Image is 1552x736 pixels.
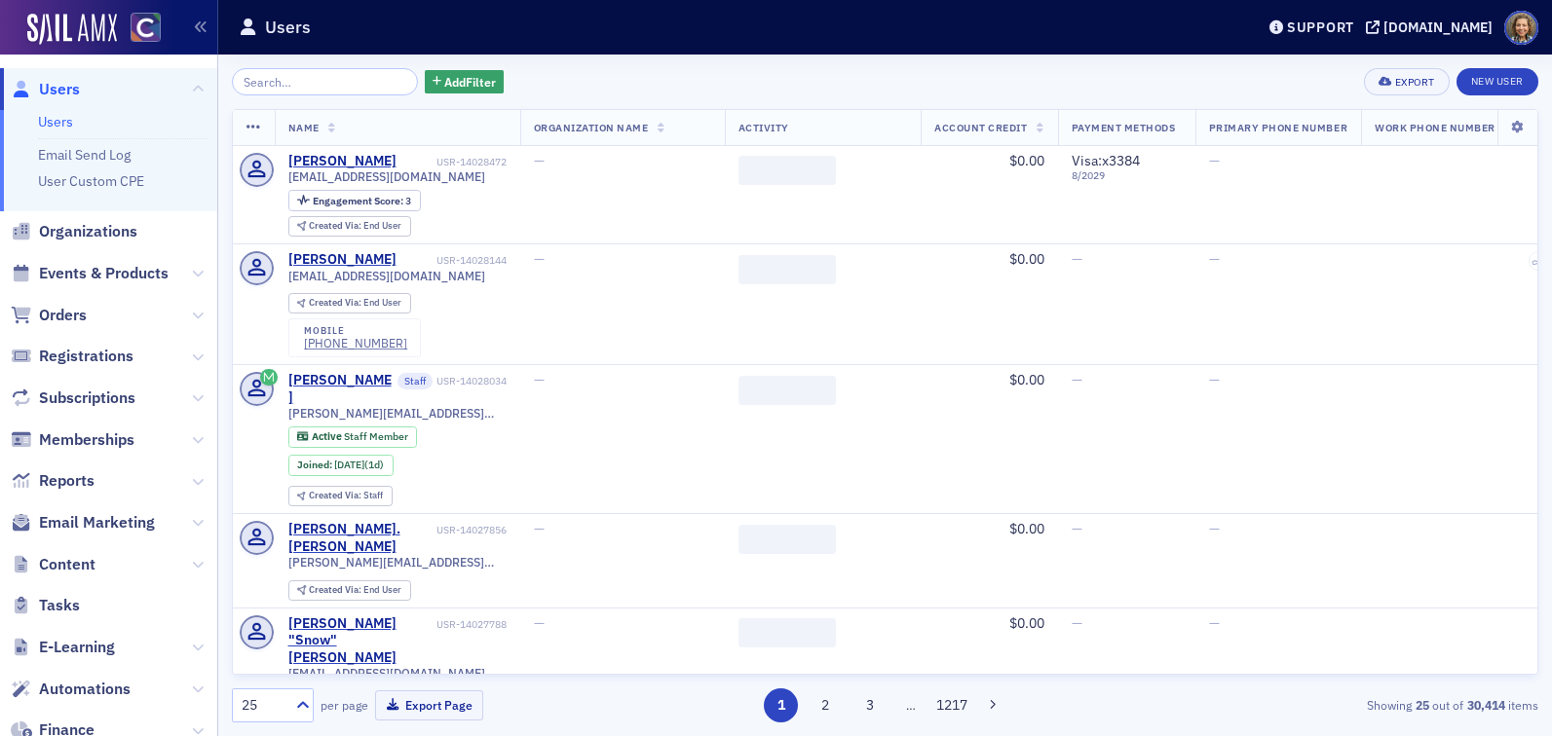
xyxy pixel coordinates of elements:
[1009,614,1044,632] span: $0.00
[39,554,95,575] span: Content
[288,372,395,406] a: [PERSON_NAME]
[27,14,117,45] img: SailAMX
[1375,121,1495,134] span: Work Phone Number
[1209,520,1220,537] span: —
[534,371,545,388] span: —
[1364,68,1449,95] button: Export
[11,387,135,409] a: Subscriptions
[288,251,397,269] div: [PERSON_NAME]
[38,172,144,190] a: User Custom CPE
[288,190,421,211] div: Engagement Score: 3
[444,73,496,91] span: Add Filter
[39,221,137,242] span: Organizations
[288,580,411,601] div: Created Via: End User
[436,618,507,631] div: USR-14027788
[39,679,131,700] span: Automations
[38,113,73,130] a: Users
[1117,696,1538,714] div: Showing out of items
[738,121,789,134] span: Activity
[131,13,161,43] img: SailAMX
[11,679,131,700] a: Automations
[1209,152,1220,169] span: —
[39,512,155,534] span: Email Marketing
[1383,18,1493,36] div: [DOMAIN_NAME]
[1072,614,1082,632] span: —
[232,68,418,95] input: Search…
[738,525,836,554] span: ‌
[1366,20,1499,34] button: [DOMAIN_NAME]
[288,121,320,134] span: Name
[1072,121,1176,134] span: Payment Methods
[309,221,401,232] div: End User
[11,346,133,367] a: Registrations
[288,169,485,184] span: [EMAIL_ADDRESS][DOMAIN_NAME]
[288,269,485,283] span: [EMAIL_ADDRESS][DOMAIN_NAME]
[397,373,433,390] span: Staff
[321,696,368,714] label: per page
[11,305,87,326] a: Orders
[436,375,507,387] div: USR-14028034
[1072,169,1182,182] span: 8 / 2029
[534,520,545,537] span: —
[1287,18,1354,36] div: Support
[738,156,836,185] span: ‌
[288,153,397,170] a: [PERSON_NAME]
[309,583,363,596] span: Created Via :
[11,263,169,284] a: Events & Products
[1009,371,1044,388] span: $0.00
[288,455,394,476] div: Joined: 2025-09-16 00:00:00
[11,637,115,658] a: E-Learning
[288,555,507,570] span: [PERSON_NAME][EMAIL_ADDRESS][PERSON_NAME][DOMAIN_NAME]
[265,16,311,39] h1: Users
[39,79,80,100] span: Users
[1209,614,1220,632] span: —
[1072,371,1082,388] span: —
[809,688,843,722] button: 2
[1009,520,1044,537] span: $0.00
[934,688,968,722] button: 1217
[313,196,411,206] div: 3
[375,690,483,720] button: Export Page
[1209,250,1220,268] span: —
[309,298,401,309] div: End User
[242,695,284,716] div: 25
[304,325,407,337] div: mobile
[288,486,393,506] div: Created Via: Staff
[39,346,133,367] span: Registrations
[288,666,485,681] span: [EMAIL_ADDRESS][DOMAIN_NAME]
[534,121,649,134] span: Organization Name
[39,595,80,616] span: Tasks
[117,13,161,46] a: View Homepage
[11,512,155,534] a: Email Marketing
[288,293,411,313] div: Created Via: End User
[312,429,344,443] span: Active
[288,615,434,667] a: [PERSON_NAME] "Snow" [PERSON_NAME]
[288,426,418,448] div: Active: Active: Staff Member
[11,595,80,616] a: Tasks
[288,521,434,555] div: [PERSON_NAME].[PERSON_NAME]
[309,585,401,596] div: End User
[334,458,364,471] span: [DATE]
[304,336,407,350] a: [PHONE_NUMBER]
[344,429,408,443] span: Staff Member
[288,406,507,421] span: [PERSON_NAME][EMAIL_ADDRESS][DOMAIN_NAME]
[1457,68,1538,95] a: New User
[738,376,836,405] span: ‌
[534,614,545,632] span: —
[297,459,334,471] span: Joined :
[1009,152,1044,169] span: $0.00
[764,688,798,722] button: 1
[1463,696,1508,714] strong: 30,414
[425,70,505,94] button: AddFilter
[11,429,134,451] a: Memberships
[1072,520,1082,537] span: —
[38,146,131,164] a: Email Send Log
[738,618,836,647] span: ‌
[738,255,836,284] span: ‌
[313,194,405,207] span: Engagement Score :
[1209,121,1348,134] span: Primary Phone Number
